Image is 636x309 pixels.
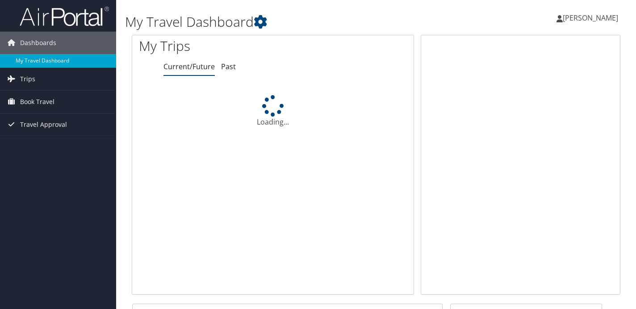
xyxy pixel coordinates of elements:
[20,6,109,27] img: airportal-logo.png
[139,37,289,55] h1: My Trips
[563,13,618,23] span: [PERSON_NAME]
[221,62,236,71] a: Past
[20,91,54,113] span: Book Travel
[556,4,627,31] a: [PERSON_NAME]
[20,113,67,136] span: Travel Approval
[132,95,414,127] div: Loading...
[20,32,56,54] span: Dashboards
[163,62,215,71] a: Current/Future
[125,13,460,31] h1: My Travel Dashboard
[20,68,35,90] span: Trips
